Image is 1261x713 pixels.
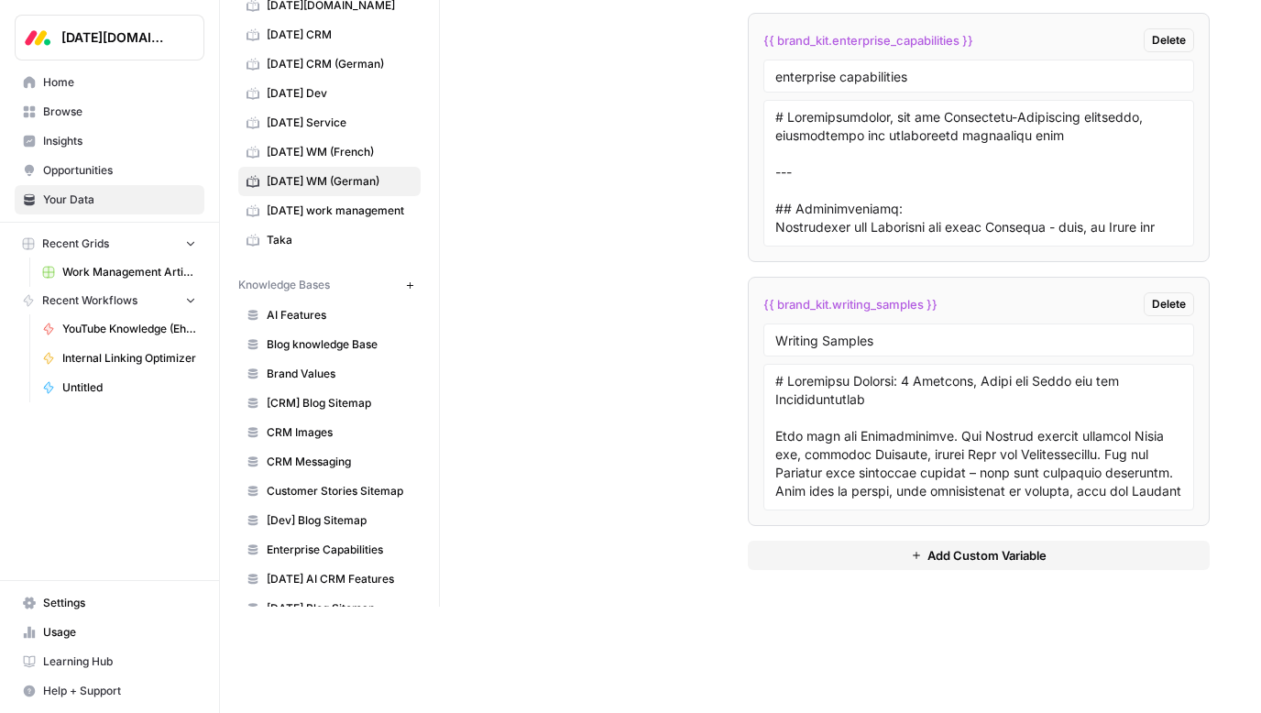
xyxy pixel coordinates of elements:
span: [DATE] Blog Sitemap [267,600,412,617]
a: Customer Stories Sitemap [238,477,421,506]
span: [DATE] WM (German) [267,173,412,190]
a: [DATE] CRM [238,20,421,49]
span: Internal Linking Optimizer [62,350,196,367]
span: Taka [267,232,412,248]
a: Untitled [34,373,204,402]
a: Home [15,68,204,97]
a: [DATE] Dev [238,79,421,108]
span: Settings [43,595,196,611]
button: Delete [1144,292,1194,316]
span: [DATE] Dev [267,85,412,102]
a: Settings [15,588,204,618]
span: Opportunities [43,162,196,179]
span: AI Features [267,307,412,324]
button: Recent Grids [15,230,204,258]
button: Workspace: Monday.com [15,15,204,60]
a: [DATE] Blog Sitemap [238,594,421,623]
span: Knowledge Bases [238,277,330,293]
span: {{ brand_kit.writing_samples }} [763,295,938,313]
span: [DATE] work management [267,203,412,219]
a: Taka [238,225,421,255]
span: Recent Workflows [42,292,137,309]
a: Opportunities [15,156,204,185]
a: Work Management Article Grid [34,258,204,287]
a: Blog knowledge Base [238,330,421,359]
button: Delete [1144,28,1194,52]
a: [CRM] Blog Sitemap [238,389,421,418]
span: [CRM] Blog Sitemap [267,395,412,411]
span: [Dev] Blog Sitemap [267,512,412,529]
span: Recent Grids [42,236,109,252]
span: {{ brand_kit.enterprise_capabilities }} [763,31,973,49]
a: [DATE] WM (German) [238,167,421,196]
a: [Dev] Blog Sitemap [238,506,421,535]
a: [DATE] AI CRM Features [238,565,421,594]
a: [DATE] CRM (German) [238,49,421,79]
span: [DATE] CRM [267,27,412,43]
a: CRM Images [238,418,421,447]
span: CRM Images [267,424,412,441]
span: YouTube Knowledge (Ehud) [62,321,196,337]
span: Delete [1152,32,1186,49]
span: [DATE] WM (French) [267,144,412,160]
a: Insights [15,126,204,156]
span: [DATE][DOMAIN_NAME] [61,28,172,47]
a: [DATE] WM (French) [238,137,421,167]
span: [DATE] Service [267,115,412,131]
span: CRM Messaging [267,454,412,470]
textarea: # Loremipsumdolor, sit ame Consectetu-Adipiscing elitseddo, eiusmodtempo inc utlaboreetd magnaali... [775,108,1182,238]
a: AI Features [238,301,421,330]
span: [DATE] AI CRM Features [267,571,412,587]
span: Delete [1152,296,1186,313]
span: Add Custom Variable [927,546,1047,565]
a: Internal Linking Optimizer [34,344,204,373]
button: Add Custom Variable [748,541,1210,570]
span: Brand Values [267,366,412,382]
a: Enterprise Capabilities [238,535,421,565]
a: Your Data [15,185,204,214]
img: Monday.com Logo [21,21,54,54]
textarea: # Loremipsu Dolorsi: 4 Ametcons, Adipi eli Seddo eiu tem Incididuntutlab Etdo magn ali Enimadmini... [775,372,1182,502]
span: [DATE] CRM (German) [267,56,412,72]
span: Blog knowledge Base [267,336,412,353]
button: Recent Workflows [15,287,204,314]
a: YouTube Knowledge (Ehud) [34,314,204,344]
span: Home [43,74,196,91]
span: Enterprise Capabilities [267,542,412,558]
input: Variable Name [775,68,1182,84]
span: Work Management Article Grid [62,264,196,280]
a: Browse [15,97,204,126]
span: Customer Stories Sitemap [267,483,412,499]
a: CRM Messaging [238,447,421,477]
a: Brand Values [238,359,421,389]
span: Untitled [62,379,196,396]
a: [DATE] Service [238,108,421,137]
span: Your Data [43,192,196,208]
span: Browse [43,104,196,120]
input: Variable Name [775,332,1182,348]
a: [DATE] work management [238,196,421,225]
span: Insights [43,133,196,149]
